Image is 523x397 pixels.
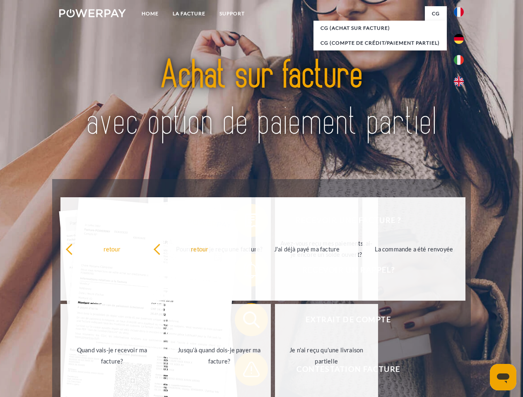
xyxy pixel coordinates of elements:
div: retour [153,243,246,254]
div: La commande a été renvoyée [367,243,460,254]
iframe: Bouton de lancement de la fenêtre de messagerie [490,364,516,390]
a: Support [212,6,252,21]
img: logo-powerpay-white.svg [59,9,126,17]
div: J'ai déjà payé ma facture [260,243,354,254]
div: Quand vais-je recevoir ma facture? [65,344,159,367]
div: Jusqu'à quand dois-je payer ma facture? [173,344,266,367]
a: Home [135,6,166,21]
a: CG [425,6,447,21]
div: Je n'ai reçu qu'une livraison partielle [280,344,373,367]
img: title-powerpay_fr.svg [79,40,444,158]
img: fr [454,7,464,17]
img: en [454,77,464,86]
a: CG (Compte de crédit/paiement partiel) [313,36,447,50]
div: retour [65,243,159,254]
img: de [454,34,464,44]
a: CG (achat sur facture) [313,21,447,36]
img: it [454,55,464,65]
a: LA FACTURE [166,6,212,21]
